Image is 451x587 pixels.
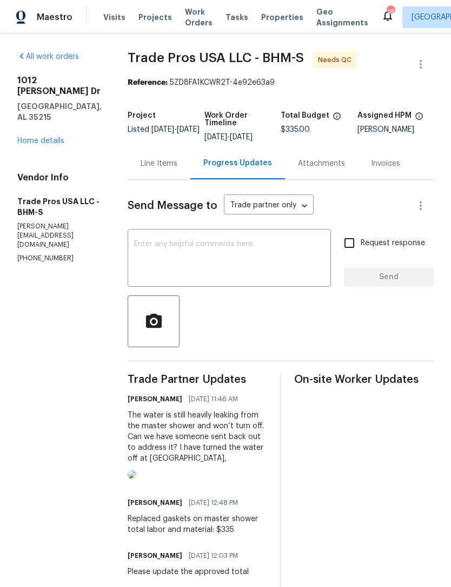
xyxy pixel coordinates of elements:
span: Send Message to [128,200,217,211]
h5: Total Budget [281,112,329,119]
h6: [PERSON_NAME] [128,497,182,508]
span: Trade Pros USA LLC - BHM-S [128,51,304,64]
p: [PHONE_NUMBER] [17,254,102,263]
b: Reference: [128,79,168,86]
span: [DATE] 12:48 PM [189,497,238,508]
span: Work Orders [185,6,213,28]
h5: Trade Pros USA LLC - BHM-S [17,196,102,218]
h5: [GEOGRAPHIC_DATA], AL 35215 [17,101,102,123]
span: Projects [138,12,172,23]
p: [PERSON_NAME][EMAIL_ADDRESS][DOMAIN_NAME] [17,222,102,249]
span: [DATE] [230,133,253,141]
span: On-site Worker Updates [294,374,434,385]
span: Visits [103,12,125,23]
h5: Project [128,112,156,119]
span: Properties [261,12,303,23]
div: Attachments [298,158,345,169]
span: Geo Assignments [316,6,368,28]
div: [PERSON_NAME] [357,126,434,133]
div: Please update the approved total [128,566,249,577]
span: Request response [361,238,425,249]
div: The water is still heavily leaking from the master shower and won’t turn off. Can we have someone... [128,410,267,464]
span: Tasks [225,14,248,21]
h2: 1012 [PERSON_NAME] Dr [17,75,102,97]
div: Line Items [141,158,177,169]
span: $335.00 [281,126,310,133]
span: [DATE] [177,126,200,133]
span: [DATE] [151,126,174,133]
span: - [204,133,253,141]
span: [DATE] 11:46 AM [189,394,238,404]
div: 5ZD8FA1KCWR2T-4e92e63a9 [128,77,434,88]
span: [DATE] 12:03 PM [189,550,238,561]
span: The hpm assigned to this work order. [415,112,423,126]
span: Trade Partner Updates [128,374,267,385]
span: The total cost of line items that have been proposed by Opendoor. This sum includes line items th... [333,112,341,126]
span: Maestro [37,12,72,23]
a: Home details [17,137,64,145]
div: 18 [387,6,394,17]
h5: Assigned HPM [357,112,412,119]
span: [DATE] [204,133,227,141]
div: Trade partner only [224,197,314,215]
h6: [PERSON_NAME] [128,394,182,404]
h4: Vendor Info [17,172,102,183]
h6: [PERSON_NAME] [128,550,182,561]
div: Invoices [371,158,400,169]
div: Replaced gaskets on master shower total labor and material: $335 [128,514,267,535]
span: - [151,126,200,133]
a: All work orders [17,53,79,60]
span: Needs QC [318,55,356,65]
h5: Work Order Timeline [204,112,281,127]
span: Listed [128,126,200,133]
div: Progress Updates [203,158,272,168]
